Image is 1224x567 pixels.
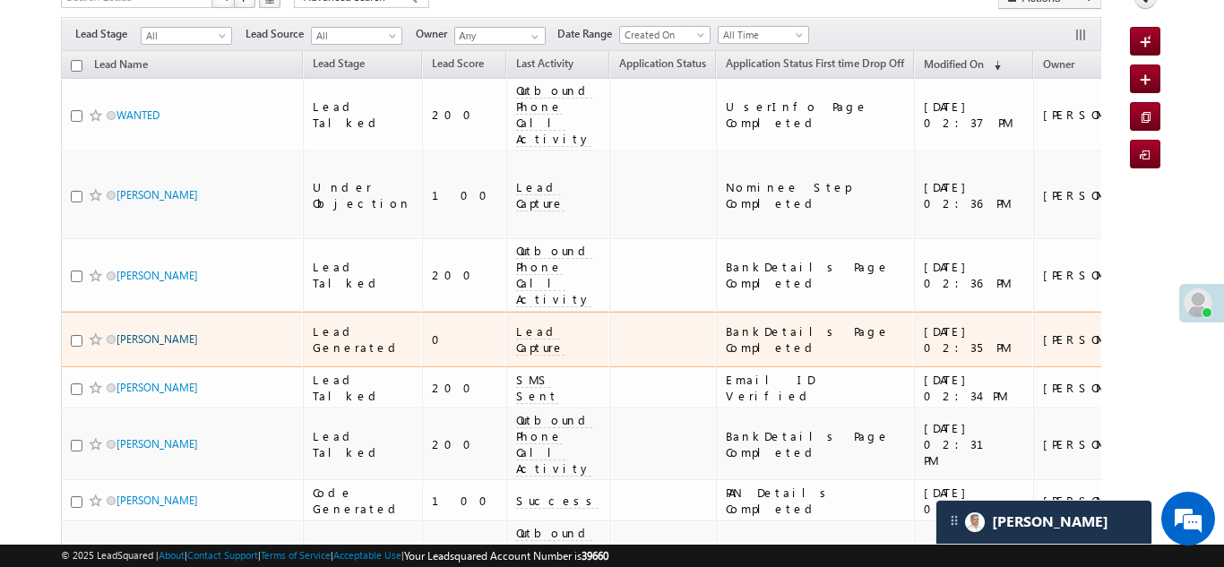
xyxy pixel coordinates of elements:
[1043,331,1160,348] div: [PERSON_NAME]
[924,99,1025,131] div: [DATE] 02:37 PM
[116,381,198,394] a: [PERSON_NAME]
[116,108,159,122] a: WANTED
[924,57,984,71] span: Modified On
[116,188,198,202] a: [PERSON_NAME]
[521,28,544,46] a: Show All Items
[726,323,906,356] div: BankDetails Page Completed
[23,166,327,425] textarea: Type your message and hit 'Enter'
[75,26,141,42] span: Lead Stage
[717,54,913,77] a: Application Status First time Drop Off
[516,412,592,477] span: Outbound Phone Call Activity
[507,54,582,77] a: Last Activity
[924,179,1025,211] div: [DATE] 02:36 PM
[915,54,1010,77] a: Modified On (sorted descending)
[159,549,185,561] a: About
[947,513,961,528] img: carter-drag
[294,9,337,52] div: Minimize live chat window
[516,372,558,404] span: SMS Sent
[311,27,402,45] a: All
[516,243,592,307] span: Outbound Phone Call Activity
[432,267,498,283] div: 200
[719,27,804,43] span: All Time
[718,26,809,44] a: All Time
[432,436,498,452] div: 200
[61,547,608,564] span: © 2025 LeadSquared | | | | |
[516,323,565,356] span: Lead Capture
[965,512,985,532] img: Carter
[116,437,198,451] a: [PERSON_NAME]
[582,549,608,563] span: 39660
[432,187,498,203] div: 100
[142,28,227,44] span: All
[992,513,1108,530] span: Carter
[313,259,414,291] div: Lead Talked
[620,27,705,43] span: Created On
[1043,493,1160,509] div: [PERSON_NAME]
[1043,380,1160,396] div: [PERSON_NAME]
[935,500,1152,545] div: carter-dragCarter[PERSON_NAME]
[619,26,711,44] a: Created On
[313,428,414,460] div: Lead Talked
[726,56,904,70] span: Application Status First time Drop Off
[141,27,232,45] a: All
[726,99,906,131] div: UserInfo Page Completed
[432,56,484,70] span: Lead Score
[924,420,1025,468] div: [DATE] 02:31 PM
[404,549,608,563] span: Your Leadsquared Account Number is
[726,259,906,291] div: BankDetails Page Completed
[454,27,546,45] input: Type to Search
[516,82,592,147] span: Outbound Phone Call Activity
[304,54,374,77] a: Lead Stage
[432,493,498,509] div: 100
[416,26,454,42] span: Owner
[1043,436,1160,452] div: [PERSON_NAME]
[71,60,82,72] input: Check all records
[313,99,414,131] div: Lead Talked
[726,485,906,517] div: PAN Details Completed
[1043,57,1074,71] span: Owner
[333,549,401,561] a: Acceptable Use
[187,549,258,561] a: Contact Support
[987,58,1001,73] span: (sorted descending)
[116,332,198,346] a: [PERSON_NAME]
[1043,267,1160,283] div: [PERSON_NAME]
[557,26,619,42] span: Date Range
[610,54,715,77] a: Application Status
[924,485,1025,517] div: [DATE] 02:30 PM
[726,179,906,211] div: Nominee Step Completed
[726,372,906,404] div: Email ID Verified
[244,440,325,464] em: Start Chat
[313,56,365,70] span: Lead Stage
[312,28,397,44] span: All
[246,26,311,42] span: Lead Source
[1043,107,1160,123] div: [PERSON_NAME]
[313,323,414,356] div: Lead Generated
[313,485,414,517] div: Code Generated
[313,372,414,404] div: Lead Talked
[432,331,498,348] div: 0
[726,428,906,460] div: BankDetails Page Completed
[516,493,599,509] span: Success
[30,94,75,117] img: d_60004797649_company_0_60004797649
[116,269,198,282] a: [PERSON_NAME]
[924,259,1025,291] div: [DATE] 02:36 PM
[116,494,198,507] a: [PERSON_NAME]
[432,380,498,396] div: 200
[924,323,1025,356] div: [DATE] 02:35 PM
[93,94,301,117] div: Chat with us now
[85,55,157,78] a: Lead Name
[924,372,1025,404] div: [DATE] 02:34 PM
[423,54,493,77] a: Lead Score
[1043,187,1160,203] div: [PERSON_NAME]
[261,549,331,561] a: Terms of Service
[516,179,565,211] span: Lead Capture
[619,56,706,70] span: Application Status
[313,179,414,211] div: Under Objection
[432,107,498,123] div: 200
